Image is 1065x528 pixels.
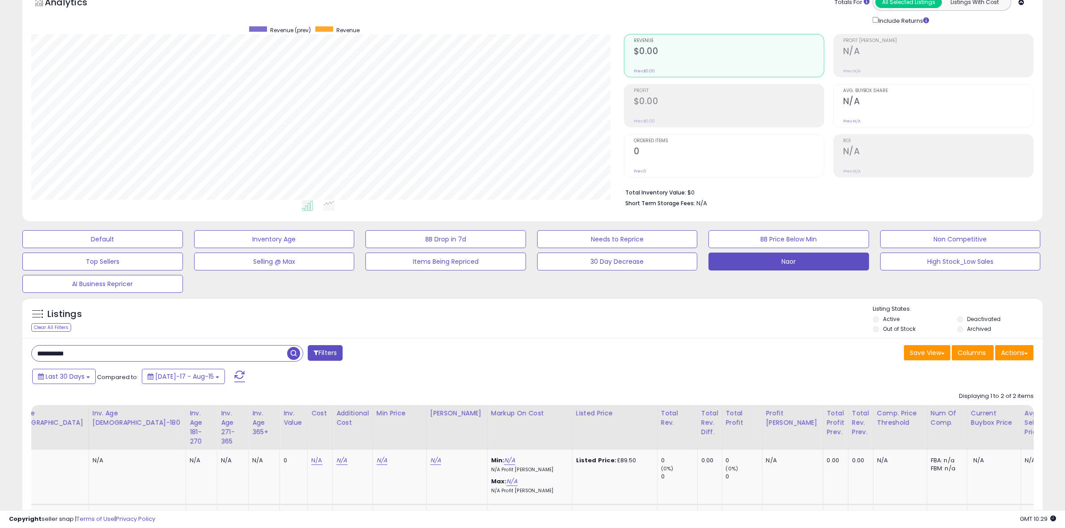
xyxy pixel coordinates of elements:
[252,456,273,465] div: N/A
[634,96,824,108] h2: $0.00
[701,409,718,437] div: Total Rev. Diff.
[47,308,82,321] h5: Listings
[904,345,950,360] button: Save View
[952,345,994,360] button: Columns
[336,456,347,465] a: N/A
[576,456,617,465] b: Listed Price:
[142,369,225,384] button: [DATE]-17 - Aug-15
[843,46,1033,58] h2: N/A
[9,409,85,427] div: Inv. Age [DEMOGRAPHIC_DATA]
[194,253,355,270] button: Selling @ Max
[661,473,697,481] div: 0
[701,456,715,465] div: 0.00
[766,456,816,465] div: N/A
[377,456,387,465] a: N/A
[22,253,183,270] button: Top Sellers
[843,96,1033,108] h2: N/A
[576,409,653,418] div: Listed Price
[190,409,213,446] div: Inv. Age 181-270
[931,456,960,465] div: FBA: n/a
[877,409,923,427] div: Comp. Price Threshold
[284,409,304,427] div: Inv. value
[336,26,360,34] span: Revenue
[843,118,861,124] small: Prev: N/A
[843,146,1033,158] h2: N/A
[9,456,82,465] div: 0
[873,305,1043,313] p: Listing States:
[634,38,824,43] span: Revenue
[22,275,183,293] button: AI Business Repricer
[9,515,42,523] strong: Copyright
[1020,515,1056,523] span: 2025-09-15 10:29 GMT
[843,139,1033,144] span: ROI
[506,477,517,486] a: N/A
[487,405,572,450] th: The percentage added to the cost of goods (COGS) that forms the calculator for Min & Max prices.
[931,409,963,427] div: Num of Comp.
[843,89,1033,93] span: Avg. Buybox Share
[843,169,861,174] small: Prev: N/A
[491,477,507,486] b: Max:
[971,409,1017,427] div: Current Buybox Price
[931,465,960,473] div: FBM: n/a
[958,348,986,357] span: Columns
[726,465,738,472] small: (0%)
[9,515,155,524] div: seller snap | |
[709,230,869,248] button: BB Price Below Min
[852,456,866,465] div: 0.00
[32,369,96,384] button: Last 30 Days
[959,392,1034,401] div: Displaying 1 to 2 of 2 items
[491,467,565,473] p: N/A Profit [PERSON_NAME]
[634,68,655,74] small: Prev: $0.00
[22,230,183,248] button: Default
[377,409,423,418] div: Min Price
[634,146,824,158] h2: 0
[995,345,1034,360] button: Actions
[116,515,155,523] a: Privacy Policy
[576,456,650,465] div: £89.50
[336,409,369,427] div: Additional Cost
[221,456,242,465] div: N/A
[973,456,984,465] span: N/A
[696,199,707,207] span: N/A
[194,230,355,248] button: Inventory Age
[967,315,1001,323] label: Deactivated
[726,473,762,481] div: 0
[93,409,182,427] div: Inv. Age [DEMOGRAPHIC_DATA]-180
[866,15,940,25] div: Include Returns
[827,456,841,465] div: 0.00
[430,409,484,418] div: [PERSON_NAME]
[625,189,686,196] b: Total Inventory Value:
[880,230,1041,248] button: Non Competitive
[634,89,824,93] span: Profit
[883,325,916,333] label: Out of Stock
[1025,409,1057,437] div: Avg Selling Price
[625,199,695,207] b: Short Term Storage Fees:
[430,456,441,465] a: N/A
[155,372,214,381] span: [DATE]-17 - Aug-15
[709,253,869,270] button: Naor
[311,456,322,465] a: N/A
[537,230,698,248] button: Needs to Reprice
[877,456,920,465] div: N/A
[190,456,210,465] div: N/A
[491,409,569,418] div: Markup on Cost
[634,169,646,174] small: Prev: 0
[504,456,515,465] a: N/A
[661,465,674,472] small: (0%)
[221,409,245,446] div: Inv. Age 271-365
[284,456,301,465] div: 0
[93,456,179,465] div: N/A
[491,456,505,465] b: Min:
[766,409,819,427] div: Profit [PERSON_NAME]
[661,456,697,465] div: 0
[880,253,1041,270] button: High Stock_Low Sales
[726,409,759,427] div: Total Profit
[726,456,762,465] div: 0
[365,253,526,270] button: Items Being Repriced
[967,325,992,333] label: Archived
[852,409,870,437] div: Total Rev. Prev.
[883,315,900,323] label: Active
[311,409,329,418] div: Cost
[308,345,343,361] button: Filters
[634,118,655,124] small: Prev: $0.00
